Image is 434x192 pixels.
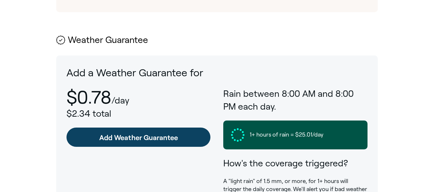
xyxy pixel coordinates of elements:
h3: How's the coverage triggered? [223,157,368,170]
h2: Weather Guarantee [56,35,378,45]
a: Add Weather Guarantee [66,128,211,147]
p: /day [111,96,129,105]
p: Add a Weather Guarantee for [66,66,368,80]
span: $2.34 total [66,109,111,119]
span: 1+ hours of rain = $25.01/day [250,131,323,139]
h3: Rain between 8:00 AM and 8:00 PM each day. [223,88,368,113]
p: $0.78 [66,88,111,107]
